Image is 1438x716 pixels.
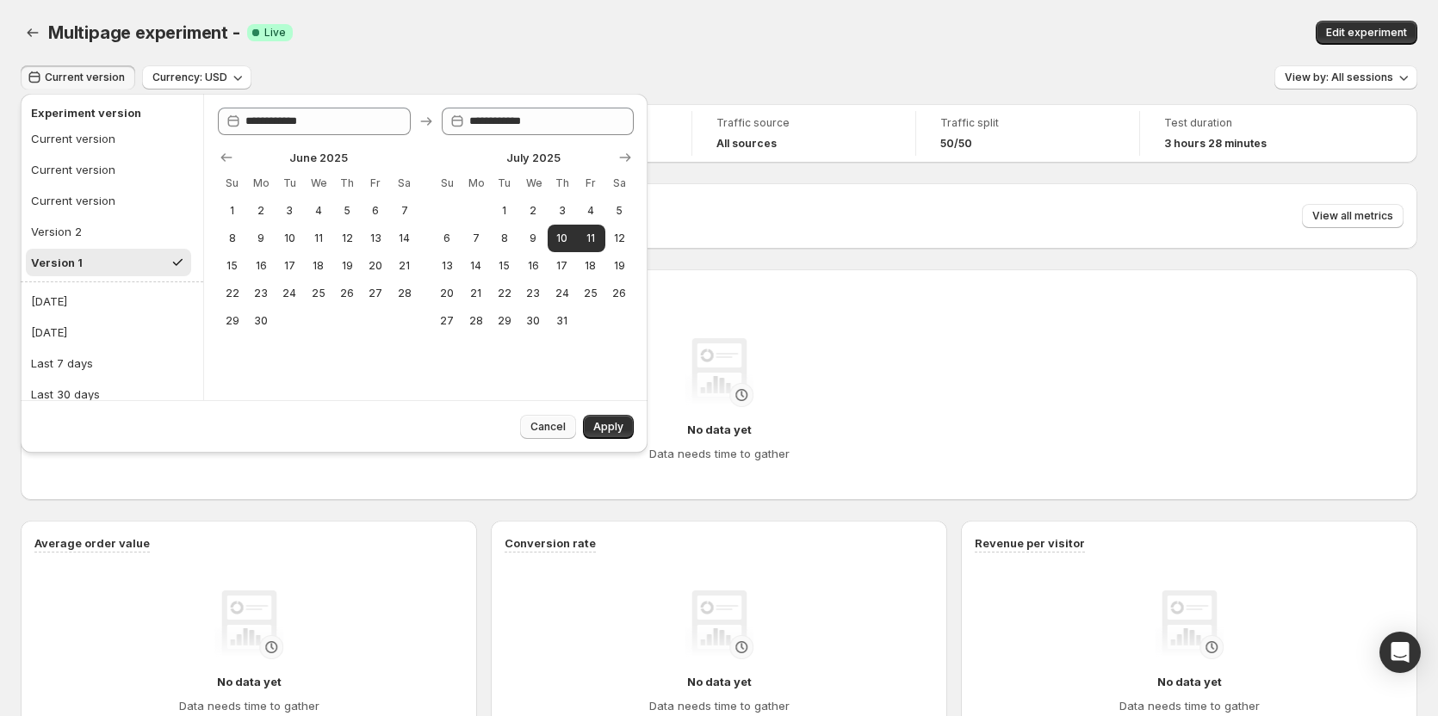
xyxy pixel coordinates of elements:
[332,252,361,280] button: Thursday June 19 2025
[468,259,483,273] span: 14
[339,287,354,300] span: 26
[311,231,325,245] span: 11
[282,204,297,218] span: 3
[605,170,634,197] th: Saturday
[218,170,246,197] th: Sunday
[26,156,191,183] button: Current version
[440,231,455,245] span: 6
[21,65,135,89] button: Current version
[440,259,455,273] span: 13
[282,259,297,273] span: 17
[282,287,297,300] span: 24
[593,420,623,434] span: Apply
[214,590,283,659] img: No data yet
[468,231,483,245] span: 7
[218,225,246,252] button: Sunday June 8 2025
[362,252,390,280] button: Friday June 20 2025
[555,259,569,273] span: 17
[433,252,462,280] button: Sunday July 13 2025
[612,204,627,218] span: 5
[369,287,383,300] span: 27
[1312,209,1393,223] span: View all metrics
[526,231,541,245] span: 9
[519,307,548,335] button: Wednesday July 30 2025
[369,231,383,245] span: 13
[34,534,150,552] h3: Average order value
[246,197,275,225] button: Monday June 2 2025
[26,218,191,245] button: Version 2
[26,187,191,214] button: Current version
[1379,632,1421,673] div: Open Intercom Messenger
[311,176,325,190] span: We
[276,280,304,307] button: Tuesday June 24 2025
[397,231,412,245] span: 14
[276,225,304,252] button: Tuesday June 10 2025
[548,307,576,335] button: Thursday July 31 2025
[497,314,511,328] span: 29
[339,259,354,273] span: 19
[1157,673,1222,690] h4: No data yet
[253,204,268,218] span: 2
[225,204,239,218] span: 1
[490,252,518,280] button: Tuesday July 15 2025
[548,252,576,280] button: Thursday July 17 2025
[397,176,412,190] span: Sa
[332,197,361,225] button: Thursday June 5 2025
[605,280,634,307] button: Saturday July 26 2025
[390,225,418,252] button: Saturday June 14 2025
[526,314,541,328] span: 30
[497,204,511,218] span: 1
[311,204,325,218] span: 4
[179,697,319,714] h4: Data needs time to gather
[613,145,637,170] button: Show next month, August 2025
[576,170,604,197] th: Friday
[687,421,752,438] h4: No data yet
[519,252,548,280] button: Wednesday July 16 2025
[1119,697,1260,714] h4: Data needs time to gather
[225,287,239,300] span: 22
[497,259,511,273] span: 15
[576,252,604,280] button: Friday July 18 2025
[276,197,304,225] button: Tuesday June 3 2025
[369,259,383,273] span: 20
[433,280,462,307] button: Sunday July 20 2025
[940,116,1115,130] span: Traffic split
[218,197,246,225] button: Sunday June 1 2025
[282,176,297,190] span: Tu
[583,231,598,245] span: 11
[519,225,548,252] button: Wednesday July 9 2025
[468,176,483,190] span: Mo
[526,287,541,300] span: 23
[940,114,1115,152] a: Traffic split50/50
[605,252,634,280] button: Saturday July 19 2025
[716,114,891,152] a: Traffic sourceAll sources
[583,176,598,190] span: Fr
[253,176,268,190] span: Mo
[152,71,227,84] span: Currency: USD
[555,204,569,218] span: 3
[519,280,548,307] button: Wednesday July 23 2025
[440,314,455,328] span: 27
[31,130,115,147] div: Current version
[530,420,566,434] span: Cancel
[21,21,45,45] button: Back
[576,197,604,225] button: Friday July 4 2025
[433,170,462,197] th: Sunday
[526,204,541,218] span: 2
[462,252,490,280] button: Monday July 14 2025
[490,280,518,307] button: Tuesday July 22 2025
[583,287,598,300] span: 25
[1164,137,1267,151] span: 3 hours 28 minutes
[716,116,891,130] span: Traffic source
[555,314,569,328] span: 31
[332,170,361,197] th: Thursday
[264,26,286,40] span: Live
[304,225,332,252] button: Wednesday June 11 2025
[282,231,297,245] span: 10
[31,293,67,310] div: [DATE]
[339,204,354,218] span: 5
[716,137,777,151] h4: All sources
[390,170,418,197] th: Saturday
[253,259,268,273] span: 16
[332,280,361,307] button: Thursday June 26 2025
